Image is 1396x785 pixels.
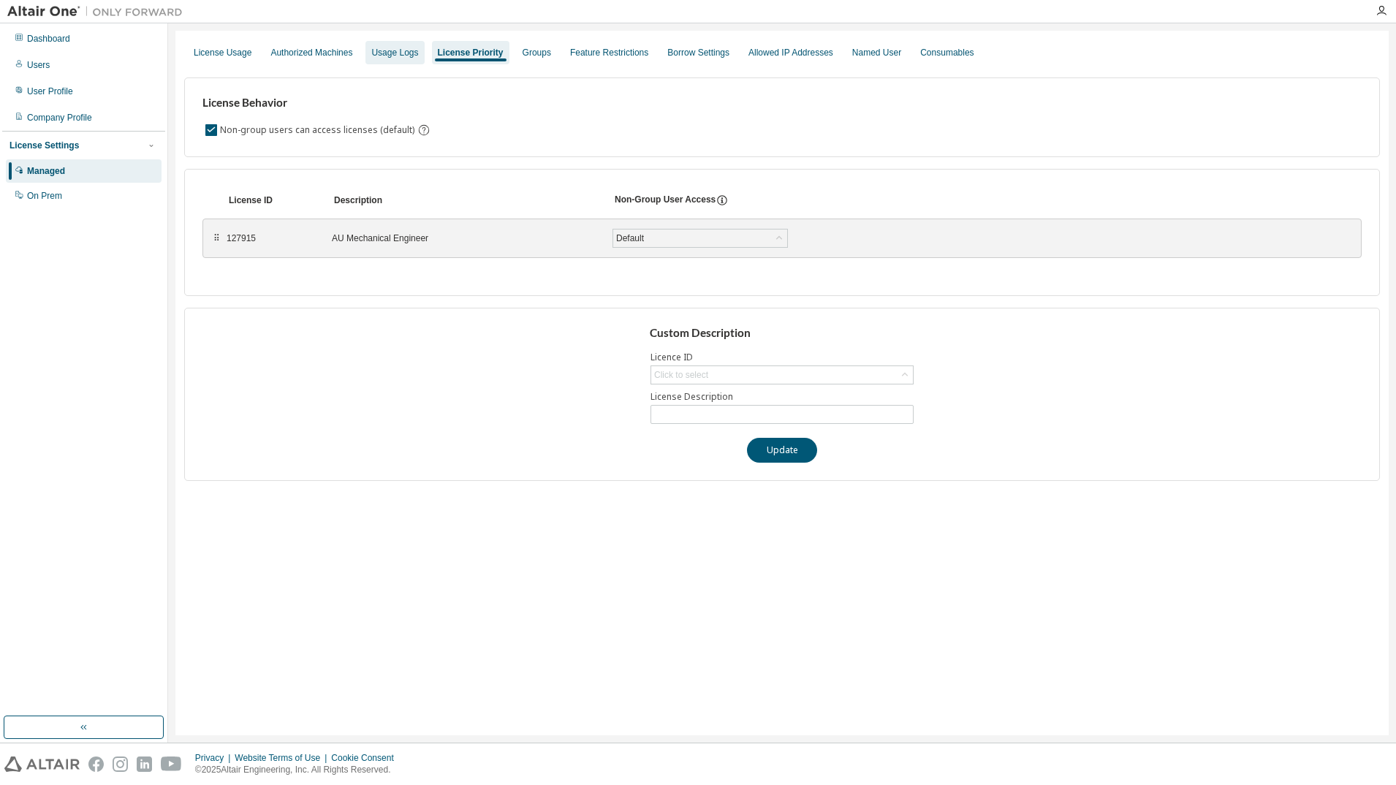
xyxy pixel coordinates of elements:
img: linkedin.svg [137,756,152,772]
div: Description [334,194,597,206]
label: License Description [650,391,914,403]
label: Licence ID [650,352,914,363]
div: License ID [229,194,316,206]
p: © 2025 Altair Engineering, Inc. All Rights Reserved. [195,764,403,776]
div: On Prem [27,190,62,202]
div: Users [27,59,50,71]
div: Allowed IP Addresses [748,47,833,58]
div: Company Profile [27,112,92,124]
div: Non-Group User Access [615,194,716,207]
div: Consumables [920,47,974,58]
div: 127915 [227,232,314,244]
div: Click to select [651,366,913,384]
div: Borrow Settings [667,47,729,58]
div: Dashboard [27,33,70,45]
div: AU Mechanical Engineer [332,232,595,244]
div: License Usage [194,47,251,58]
div: Usage Logs [371,47,418,58]
button: Update [747,438,817,463]
div: Default [613,230,787,247]
div: User Profile [27,86,73,97]
svg: By default any user not assigned to any group can access any license. Turn this setting off to di... [417,124,430,137]
img: facebook.svg [88,756,104,772]
div: Website Terms of Use [235,752,331,764]
img: altair_logo.svg [4,756,80,772]
div: Cookie Consent [331,752,402,764]
div: Managed [27,165,65,177]
img: Altair One [7,4,190,19]
h3: License Behavior [202,96,428,110]
div: Named User [852,47,901,58]
div: Authorized Machines [270,47,352,58]
div: License Priority [438,47,504,58]
div: Privacy [195,752,235,764]
img: youtube.svg [161,756,182,772]
div: Click to select [654,369,708,381]
img: instagram.svg [113,756,128,772]
label: Non-group users can access licenses (default) [220,121,417,139]
div: License Settings [10,140,79,151]
h3: Custom Description [650,326,915,341]
div: Groups [523,47,551,58]
div: Feature Restrictions [570,47,648,58]
div: ⠿ [212,232,221,244]
div: Default [614,230,646,246]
